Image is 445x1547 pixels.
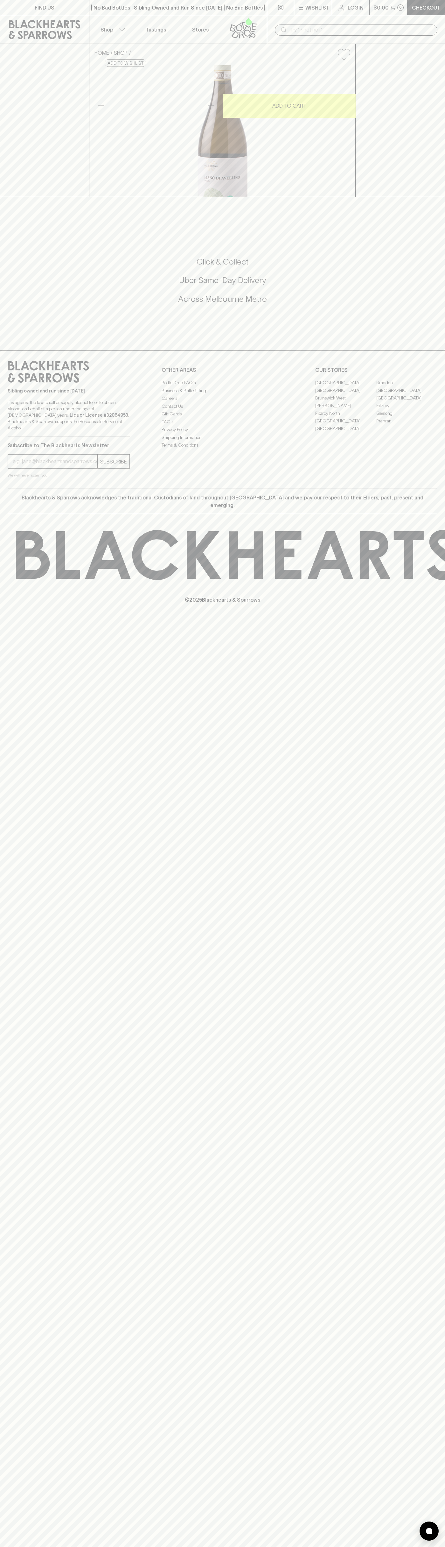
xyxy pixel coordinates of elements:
[162,434,284,441] a: Shipping Information
[8,294,437,304] h5: Across Melbourne Metro
[162,441,284,449] a: Terms & Conditions
[376,402,437,409] a: Fitzroy
[162,366,284,374] p: OTHER AREAS
[8,399,130,431] p: It is against the law to sell or supply alcohol to, or to obtain alcohol on behalf of a person un...
[315,409,376,417] a: Fitzroy North
[178,15,223,44] a: Stores
[290,25,432,35] input: Try "Pinot noir"
[376,394,437,402] a: [GEOGRAPHIC_DATA]
[114,50,128,56] a: SHOP
[162,387,284,394] a: Business & Bulk Gifting
[134,15,178,44] a: Tastings
[305,4,330,11] p: Wishlist
[335,46,353,63] button: Add to wishlist
[70,413,128,418] strong: Liquor License #32064953
[89,15,134,44] button: Shop
[162,410,284,418] a: Gift Cards
[223,94,356,118] button: ADD TO CART
[13,456,97,467] input: e.g. jane@blackheartsandsparrows.com.au
[373,4,389,11] p: $0.00
[315,366,437,374] p: OUR STORES
[315,402,376,409] a: [PERSON_NAME]
[8,275,437,286] h5: Uber Same-Day Delivery
[8,257,437,267] h5: Click & Collect
[105,59,146,67] button: Add to wishlist
[8,441,130,449] p: Subscribe to The Blackhearts Newsletter
[348,4,364,11] p: Login
[94,50,109,56] a: HOME
[162,418,284,426] a: FAQ's
[399,6,402,9] p: 0
[162,402,284,410] a: Contact Us
[100,458,127,465] p: SUBSCRIBE
[89,65,355,197] img: 29127.png
[8,388,130,394] p: Sibling owned and run since [DATE]
[272,102,306,109] p: ADD TO CART
[376,379,437,386] a: Braddon
[8,472,130,478] p: We will never spam you
[12,494,433,509] p: Blackhearts & Sparrows acknowledges the traditional Custodians of land throughout [GEOGRAPHIC_DAT...
[35,4,54,11] p: FIND US
[8,231,437,338] div: Call to action block
[101,26,113,33] p: Shop
[162,379,284,387] a: Bottle Drop FAQ's
[412,4,441,11] p: Checkout
[98,455,129,468] button: SUBSCRIBE
[376,386,437,394] a: [GEOGRAPHIC_DATA]
[376,409,437,417] a: Geelong
[315,379,376,386] a: [GEOGRAPHIC_DATA]
[315,386,376,394] a: [GEOGRAPHIC_DATA]
[376,417,437,425] a: Prahran
[315,425,376,432] a: [GEOGRAPHIC_DATA]
[426,1528,432,1534] img: bubble-icon
[162,395,284,402] a: Careers
[192,26,209,33] p: Stores
[315,417,376,425] a: [GEOGRAPHIC_DATA]
[315,394,376,402] a: Brunswick West
[146,26,166,33] p: Tastings
[162,426,284,434] a: Privacy Policy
